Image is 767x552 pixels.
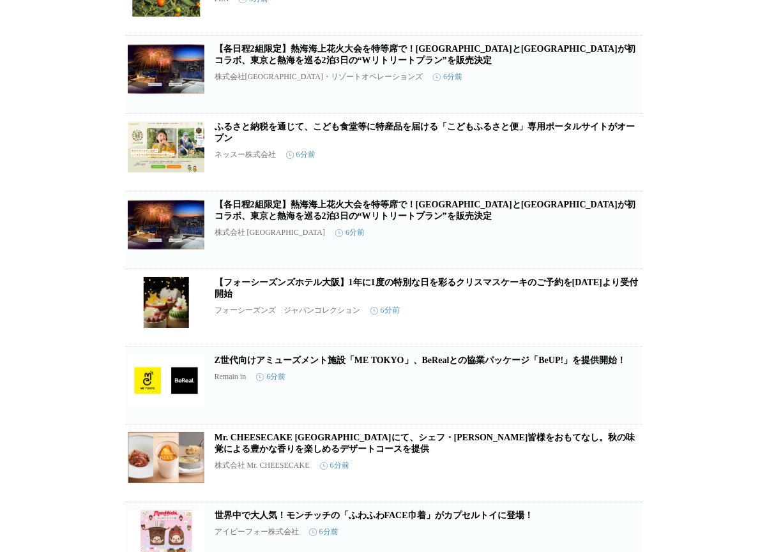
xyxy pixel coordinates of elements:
[215,526,299,537] p: アイピーフォー株式会社
[335,227,365,238] time: 6分前
[128,121,204,172] img: ふるさと納税を通じて、こども食堂等に特産品を届ける「こどもふるさと便」専用ポータルサイトがオープン
[128,199,204,250] img: 【各日程2組限定】熱海海上花火大会を特等席で！東京ドームホテルと熱海後楽園ホテルが初コラボ、東京と熱海を巡る2泊3日の“Wリトリートプラン”を販売決定
[215,511,533,520] a: 世界中で大人気！モンチッチの「ふわふわFACE巾着」がカプセルトイに登場！
[215,71,423,82] p: 株式会社[GEOGRAPHIC_DATA]・リゾートオペレーションズ
[256,371,285,382] time: 6分前
[215,227,325,238] p: 株式会社 [GEOGRAPHIC_DATA]
[215,44,635,65] a: 【各日程2組限定】熱海海上花火大会を特等席で！[GEOGRAPHIC_DATA]と[GEOGRAPHIC_DATA]が初コラボ、東京と熱海を巡る2泊3日の“Wリトリートプラン”を販売決定
[215,355,627,365] a: Z世代向けアミューズメント施設「ME TOKYO」、BeRealとの協業パッケージ「BeUP!」を提供開始！
[215,433,635,454] a: Mr. CHEESECAKE [GEOGRAPHIC_DATA]にて、シェフ・[PERSON_NAME]皆様をおもてなし。秋の味覚による豊かな香りを楽しめるデザートコースを提供
[128,43,204,94] img: 【各日程2組限定】熱海海上花火大会を特等席で！東京ドームホテルと熱海後楽園ホテルが初コラボ、東京と熱海を巡る2泊3日の“Wリトリートプラン”を販売決定
[215,200,635,221] a: 【各日程2組限定】熱海海上花火大会を特等席で！[GEOGRAPHIC_DATA]と[GEOGRAPHIC_DATA]が初コラボ、東京と熱海を巡る2泊3日の“Wリトリートプラン”を販売決定
[128,355,204,406] img: Z世代向けアミューズメント施設「ME TOKYO」、BeRealとの協業パッケージ「BeUP!」を提供開始！
[286,149,315,160] time: 6分前
[370,305,400,316] time: 6分前
[215,278,638,299] a: 【フォーシーズンズホテル大阪】1年に1度の特別な日を彩るクリスマスケーキのご予約を[DATE]より受付開始
[215,122,635,143] a: ふるさと納税を通じて、こども食堂等に特産品を届ける「こどもふるさと便」専用ポータルサイトがオープン
[309,526,338,537] time: 6分前
[128,277,204,328] img: 【フォーシーズンズホテル大阪】1年に1度の特別な日を彩るクリスマスケーキのご予約を10月15日（水）より受付開始
[215,305,360,316] p: フォーシーズンズ ジャパンコレクション
[320,460,349,471] time: 6分前
[215,460,310,471] p: 株式会社 Mr. CHEESECAKE
[128,432,204,483] img: Mr. CHEESECAKE GINZA SIX店にて、シェフ・田村浩二が皆様をおもてなし。秋の味覚による豊かな香りを楽しめるデザートコースを提供
[215,149,276,160] p: ネッスー株式会社
[433,71,462,82] time: 6分前
[215,372,247,382] p: Remain in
